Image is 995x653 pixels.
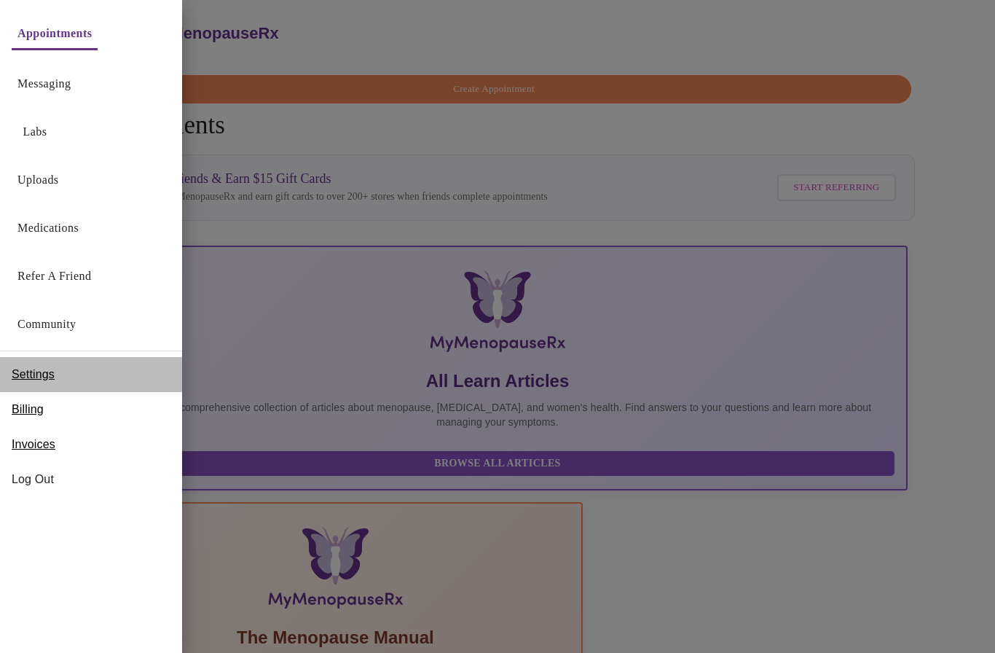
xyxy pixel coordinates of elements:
a: Appointments [17,23,92,44]
button: Uploads [12,165,65,195]
span: Invoices [12,436,55,453]
a: Medications [17,218,79,238]
a: Uploads [17,170,59,190]
a: Labs [23,122,47,142]
a: Community [17,314,76,335]
span: Settings [12,366,55,383]
button: Appointments [12,19,98,50]
button: Messaging [12,69,76,98]
a: Messaging [17,74,71,94]
a: Refer a Friend [17,266,92,286]
button: Medications [12,214,84,243]
a: Invoices [12,433,55,456]
button: Labs [12,117,58,146]
button: Refer a Friend [12,262,98,291]
span: Log Out [12,471,170,488]
a: Billing [12,398,44,421]
span: Billing [12,401,44,418]
button: Community [12,310,82,339]
a: Settings [12,363,55,386]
